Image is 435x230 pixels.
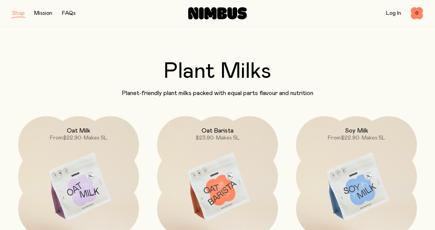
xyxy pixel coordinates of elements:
[195,135,214,141] span: $23.90
[359,135,385,141] span: • Makes 5L
[81,135,107,141] span: • Makes 5L
[214,135,240,141] span: • Makes 5L
[411,7,423,19] button: 0
[328,135,341,141] span: From
[12,90,423,97] p: Planet-friendly plant milks packed with equal parts flavour and nutrition
[67,127,90,134] h2: Oat Milk
[62,11,76,16] a: FAQs
[12,61,423,82] h2: Plant Milks
[34,11,52,16] a: Mission
[386,11,401,16] a: Log In
[345,127,368,134] h2: Soy Milk
[341,135,359,141] span: $22.90
[201,127,234,134] h2: Oat Barista
[63,135,81,141] span: $22.90
[50,135,63,141] span: From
